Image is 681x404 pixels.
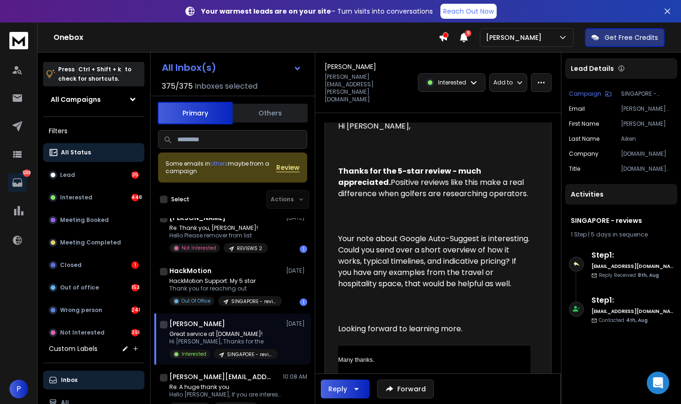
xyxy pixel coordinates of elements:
h6: Step 1 : [591,250,673,261]
div: 391 [131,329,139,336]
p: Re: Thank you, [PERSON_NAME]! [169,224,268,232]
div: 1 [300,298,307,306]
p: [PERSON_NAME] [486,33,545,42]
p: Title [569,165,580,173]
p: Out Of Office [182,297,211,305]
h1: [PERSON_NAME][EMAIL_ADDRESS][DOMAIN_NAME] [169,372,272,381]
p: Lead [60,171,75,179]
div: Hi [PERSON_NAME], [338,121,530,132]
p: Contacted [599,317,648,324]
div: 35 [131,171,139,179]
div: | [571,231,672,238]
a: 1269 [8,173,27,192]
div: Many thanks. [338,346,530,364]
img: logo [9,32,28,49]
p: [PERSON_NAME] [621,120,673,128]
p: Get Free Credits [605,33,658,42]
p: Inbox [61,376,77,384]
button: Primary [158,102,233,124]
h1: [PERSON_NAME] [325,62,376,71]
p: Not Interested [60,329,105,336]
h3: Inboxes selected [195,81,257,92]
button: Out of office153 [43,278,144,297]
p: Meeting Completed [60,239,121,246]
button: All Campaigns [43,90,144,109]
span: 4th, Aug [626,317,648,324]
div: 1 [131,261,139,269]
span: others [210,160,228,168]
p: Aiken [621,135,673,143]
button: Reply [321,380,370,398]
p: Reach Out Now [443,7,494,16]
h1: All Campaigns [51,95,101,104]
div: 241 [131,306,139,314]
button: P [9,380,28,398]
div: Your note about Google Auto-Suggest is interesting. Could you send over a short overview of how i... [338,233,530,290]
div: 153 [131,284,139,291]
p: Email [569,105,585,113]
p: [DATE] [286,267,307,274]
p: Meeting Booked [60,216,109,224]
div: Reply [328,384,347,394]
p: SINGAPORE - reviews [227,351,272,358]
button: Not Interested391 [43,323,144,342]
p: [PERSON_NAME][EMAIL_ADDRESS][PERSON_NAME][DOMAIN_NAME] [621,105,673,113]
button: All Status [43,143,144,162]
p: 1269 [23,169,30,177]
button: Closed1 [43,256,144,274]
h3: Custom Labels [49,344,98,353]
p: Closed [60,261,82,269]
button: Get Free Credits [585,28,665,47]
p: Hello [PERSON_NAME], If you are interested, [169,391,282,398]
p: REVIEWS 2 [237,245,262,252]
p: Interested [438,79,466,86]
label: Select [171,196,189,203]
p: Last Name [569,135,599,143]
span: 5 days in sequence [591,230,648,238]
p: [DATE] [286,320,307,328]
div: Positive reviews like this make a real difference when golfers are researching operators. [338,166,530,199]
p: SINGAPORE - reviews [231,298,276,305]
div: Looking forward to learning more. [338,323,530,335]
h3: Filters [43,124,144,137]
span: Ctrl + Shift + k [77,64,122,75]
h6: Step 1 : [591,295,673,306]
h1: [PERSON_NAME] [169,319,225,328]
p: 10:08 AM [283,373,307,381]
span: 375 / 375 [162,81,193,92]
p: Great service at [DOMAIN_NAME]! [169,330,278,338]
p: Interested [182,351,206,358]
p: Reply Received [599,272,659,279]
button: Meeting Completed [43,233,144,252]
button: All Inbox(s) [154,58,309,77]
strong: Your warmest leads are on your site [201,7,331,16]
button: Interested448 [43,188,144,207]
p: Add to [493,79,513,86]
button: Meeting Booked [43,211,144,229]
p: First Name [569,120,599,128]
h1: SINGAPORE - reviews [571,216,672,225]
p: Company [569,150,598,158]
button: Forward [377,380,434,398]
p: Hi [PERSON_NAME], Thanks for the [169,338,278,345]
p: HackMotion Support: My 5 star [169,277,282,285]
p: Out of office [60,284,99,291]
h1: Onebox [53,32,439,43]
p: [DOMAIN_NAME] Managing Director, Ireland’s No. 1 Golf Tours DMC, DJ & Producer [621,165,673,173]
p: Re: A huge thank you [169,383,282,391]
h1: All Inbox(s) [162,63,216,72]
div: Open Intercom Messenger [647,372,669,394]
p: Thank you for reaching out [169,285,282,292]
div: 1 [300,245,307,253]
button: Lead35 [43,166,144,184]
div: Activities [565,184,677,205]
button: Review [276,163,300,172]
span: 6 [465,30,471,37]
p: – Turn visits into conversations [201,7,433,16]
button: Others [233,103,308,123]
button: Campaign [569,90,612,98]
p: Lead Details [571,64,614,73]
